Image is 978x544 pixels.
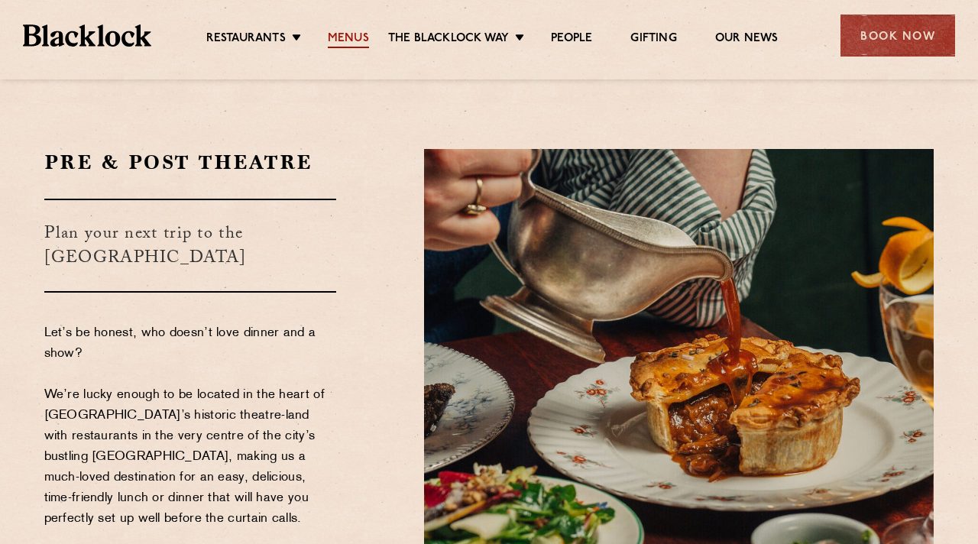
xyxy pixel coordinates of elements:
a: Our News [715,31,779,48]
h2: Pre & Post Theatre [44,149,337,176]
a: People [551,31,592,48]
a: Menus [328,31,369,48]
div: Book Now [840,15,955,57]
h3: Plan your next trip to the [GEOGRAPHIC_DATA] [44,199,337,293]
a: Gifting [630,31,676,48]
a: Restaurants [206,31,286,48]
img: BL_Textured_Logo-footer-cropped.svg [23,24,151,46]
a: The Blacklock Way [388,31,509,48]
